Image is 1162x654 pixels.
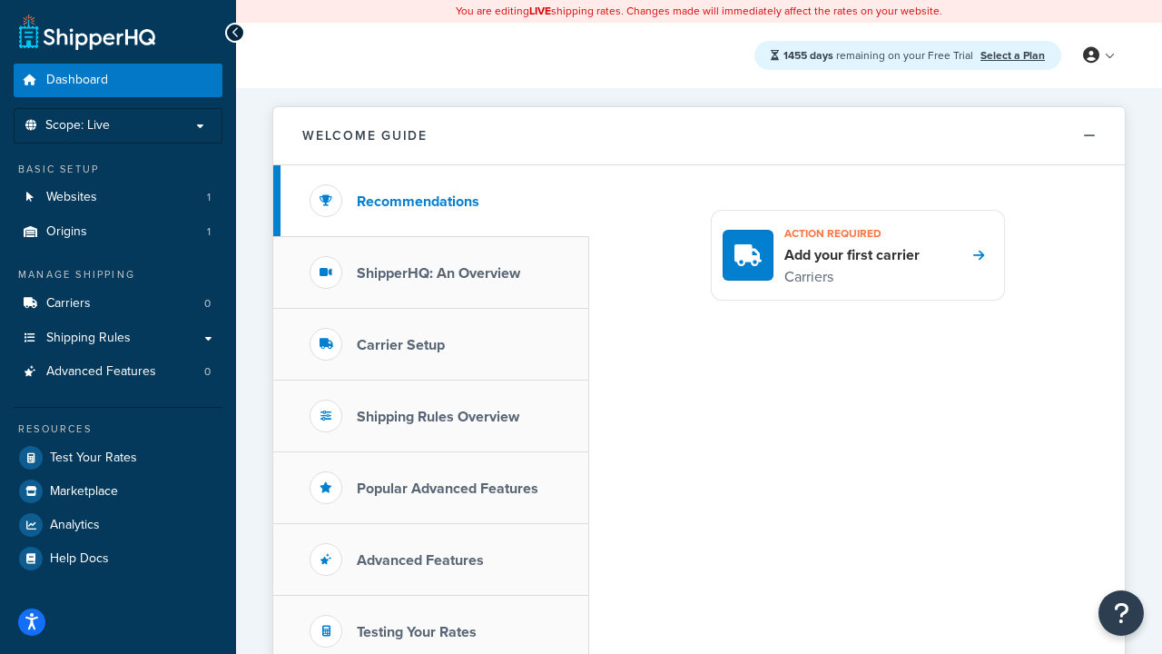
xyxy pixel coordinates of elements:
span: Websites [46,190,97,205]
li: Carriers [14,287,222,321]
a: Advanced Features0 [14,355,222,389]
a: Dashboard [14,64,222,97]
span: Advanced Features [46,364,156,380]
strong: 1455 days [783,47,833,64]
span: 1 [207,224,211,240]
h2: Welcome Guide [302,129,428,143]
p: Carriers [784,265,920,289]
h3: Recommendations [357,193,479,210]
div: Manage Shipping [14,267,222,282]
span: Dashboard [46,73,108,88]
span: 0 [204,364,211,380]
h3: Action required [784,222,920,245]
li: Websites [14,181,222,214]
h4: Add your first carrier [784,245,920,265]
span: Analytics [50,518,100,533]
a: Marketplace [14,475,222,508]
h3: Carrier Setup [357,337,445,353]
h3: ShipperHQ: An Overview [357,265,520,282]
span: Shipping Rules [46,331,131,346]
a: Carriers0 [14,287,222,321]
a: Websites1 [14,181,222,214]
button: Open Resource Center [1098,590,1144,636]
h3: Testing Your Rates [357,624,477,640]
h3: Shipping Rules Overview [357,409,519,425]
a: Analytics [14,509,222,541]
a: Test Your Rates [14,441,222,474]
span: Scope: Live [45,118,110,134]
li: Advanced Features [14,355,222,389]
a: Help Docs [14,542,222,575]
a: Origins1 [14,215,222,249]
a: Select a Plan [980,47,1045,64]
div: Basic Setup [14,162,222,177]
span: Help Docs [50,551,109,567]
a: Shipping Rules [14,322,222,355]
b: LIVE [529,3,551,19]
span: 1 [207,190,211,205]
h3: Popular Advanced Features [357,481,538,497]
span: 0 [204,296,211,312]
div: Resources [14,421,222,437]
span: Carriers [46,296,91,312]
h3: Advanced Features [357,552,484,569]
li: Origins [14,215,222,249]
span: Origins [46,224,87,240]
span: Test Your Rates [50,451,137,466]
button: Welcome Guide [273,107,1125,165]
span: remaining on your Free Trial [783,47,976,64]
span: Marketplace [50,484,118,500]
